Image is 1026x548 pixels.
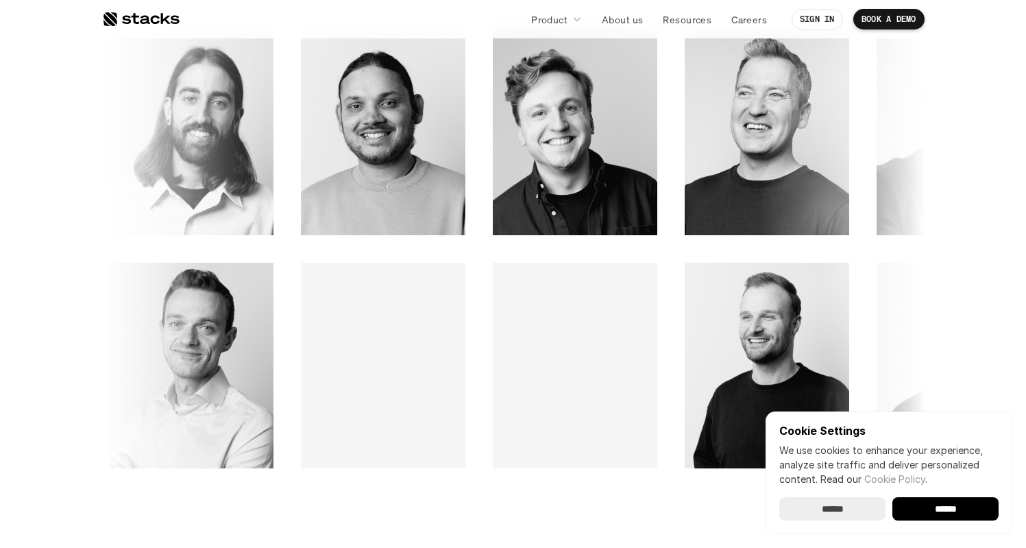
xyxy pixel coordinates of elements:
p: Cookie Settings [779,425,999,436]
a: SIGN IN [792,9,843,29]
p: We use cookies to enhance your experience, analyze site traffic and deliver personalized content. [779,443,999,486]
a: About us [594,7,651,32]
p: About us [602,12,643,27]
a: Cookie Policy [864,473,925,485]
span: Read our . [820,473,927,485]
a: Resources [655,7,720,32]
p: Product [531,12,567,27]
p: Careers [731,12,767,27]
p: SIGN IN [800,14,835,24]
p: BOOK A DEMO [862,14,916,24]
a: Careers [723,7,775,32]
p: Resources [663,12,711,27]
a: BOOK A DEMO [853,9,925,29]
